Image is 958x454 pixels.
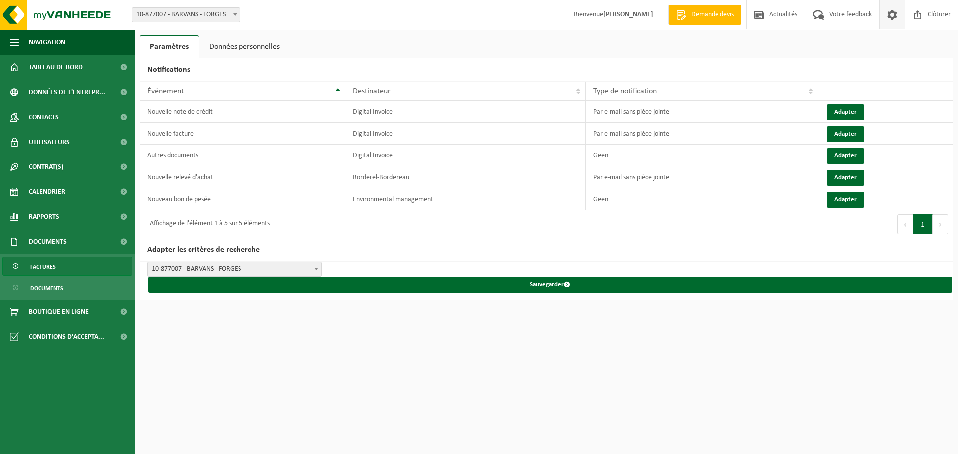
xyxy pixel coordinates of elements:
[827,192,864,208] button: Adapter
[827,126,864,142] button: Adapter
[586,188,818,210] td: Geen
[586,145,818,166] td: Geen
[933,214,948,234] button: Next
[140,123,345,145] td: Nouvelle facture
[29,300,89,324] span: Boutique en ligne
[140,145,345,166] td: Autres documents
[29,229,67,254] span: Documents
[132,8,240,22] span: 10-877007 - BARVANS - FORGES
[147,87,184,95] span: Événement
[29,179,65,204] span: Calendrier
[29,55,83,80] span: Tableau de bord
[345,166,586,188] td: Borderel-Bordereau
[827,170,864,186] button: Adapter
[2,257,132,276] a: Factures
[345,145,586,166] td: Digital Invoice
[29,105,59,130] span: Contacts
[827,104,864,120] button: Adapter
[140,35,199,58] a: Paramètres
[29,80,105,105] span: Données de l'entrepr...
[140,166,345,188] td: Nouvelle relevé d'achat
[30,279,63,298] span: Documents
[827,148,864,164] button: Adapter
[593,87,657,95] span: Type de notification
[148,262,321,276] span: 10-877007 - BARVANS - FORGES
[345,101,586,123] td: Digital Invoice
[586,123,818,145] td: Par e-mail sans pièce jointe
[140,58,953,82] h2: Notifications
[29,130,70,154] span: Utilisateurs
[586,101,818,123] td: Par e-mail sans pièce jointe
[897,214,913,234] button: Previous
[30,257,56,276] span: Factures
[199,35,290,58] a: Données personnelles
[345,123,586,145] td: Digital Invoice
[29,204,59,229] span: Rapports
[140,238,953,262] h2: Adapter les critères de recherche
[140,188,345,210] td: Nouveau bon de pesée
[2,278,132,297] a: Documents
[668,5,741,25] a: Demande devis
[147,262,322,277] span: 10-877007 - BARVANS - FORGES
[140,101,345,123] td: Nouvelle note de crédit
[148,277,952,293] button: Sauvegarder
[586,166,818,188] td: Par e-mail sans pièce jointe
[29,30,65,55] span: Navigation
[29,324,104,349] span: Conditions d'accepta...
[913,214,933,234] button: 1
[132,7,240,22] span: 10-877007 - BARVANS - FORGES
[353,87,391,95] span: Destinateur
[689,10,736,20] span: Demande devis
[145,215,270,233] div: Affichage de l'élément 1 à 5 sur 5 éléments
[603,11,653,18] strong: [PERSON_NAME]
[29,154,63,179] span: Contrat(s)
[345,188,586,210] td: Environmental management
